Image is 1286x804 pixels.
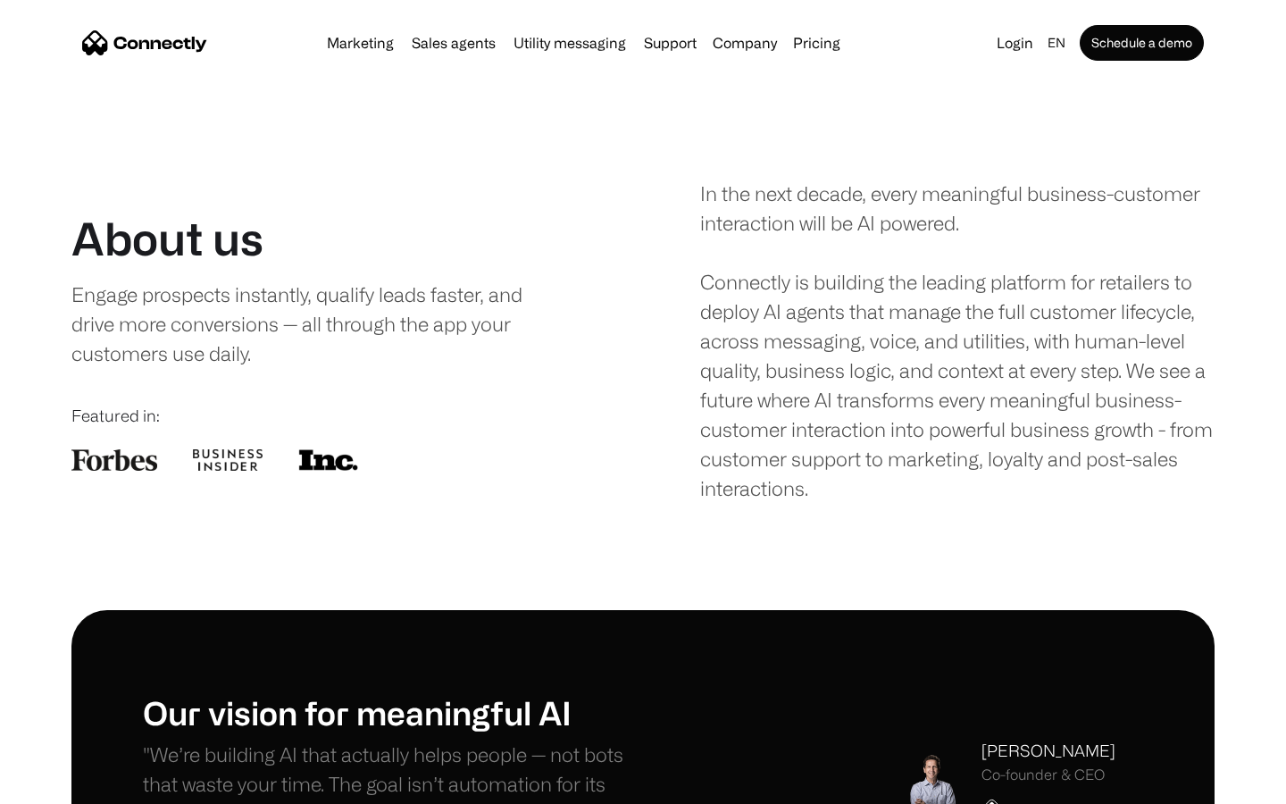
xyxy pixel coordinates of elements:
a: Schedule a demo [1080,25,1204,61]
aside: Language selected: English [18,771,107,798]
a: Login [990,30,1040,55]
a: Pricing [786,36,848,50]
a: Utility messaging [506,36,633,50]
div: [PERSON_NAME] [981,739,1115,763]
div: Co-founder & CEO [981,766,1115,783]
div: Company [713,30,777,55]
ul: Language list [36,773,107,798]
div: Engage prospects instantly, qualify leads faster, and drive more conversions — all through the ap... [71,280,560,368]
a: Marketing [320,36,401,50]
h1: Our vision for meaningful AI [143,693,643,732]
h1: About us [71,212,263,265]
a: Sales agents [405,36,503,50]
div: en [1048,30,1065,55]
div: In the next decade, every meaningful business-customer interaction will be AI powered. Connectly ... [700,179,1215,503]
a: Support [637,36,704,50]
div: Featured in: [71,404,586,428]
